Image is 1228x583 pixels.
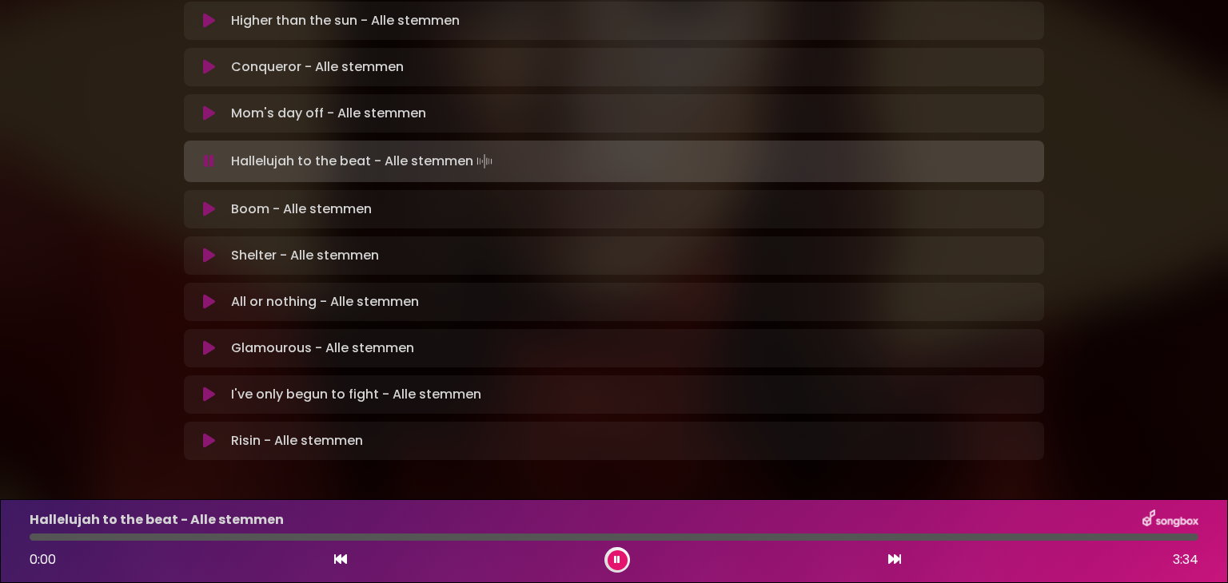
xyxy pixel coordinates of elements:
p: Conqueror - Alle stemmen [231,58,404,77]
p: Hallelujah to the beat - Alle stemmen [231,150,496,173]
img: songbox-logo-white.png [1142,510,1198,530]
p: All or nothing - Alle stemmen [231,292,419,311]
img: waveform4.gif [473,150,496,173]
p: I've only begun to fight - Alle stemmen [231,385,481,404]
p: Hallelujah to the beat - Alle stemmen [30,510,284,529]
p: Mom's day off - Alle stemmen [231,104,426,123]
p: Glamourous - Alle stemmen [231,339,414,358]
p: Boom - Alle stemmen [231,200,372,219]
p: Risin - Alle stemmen [231,431,363,450]
p: Shelter - Alle stemmen [231,246,379,265]
p: Higher than the sun - Alle stemmen [231,11,460,30]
